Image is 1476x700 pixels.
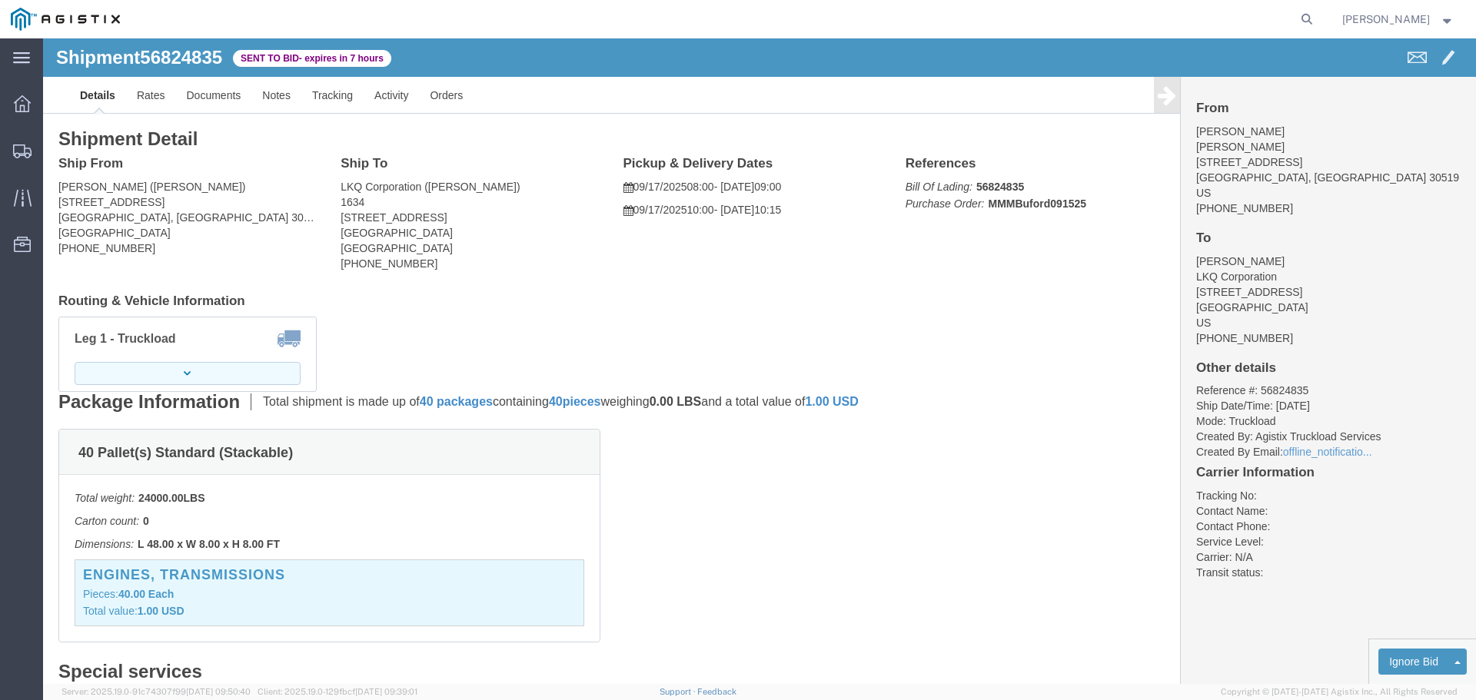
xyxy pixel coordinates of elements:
iframe: FS Legacy Container [43,38,1476,684]
span: Server: 2025.19.0-91c74307f99 [61,687,251,696]
span: Client: 2025.19.0-129fbcf [258,687,417,696]
span: [DATE] 09:39:01 [355,687,417,696]
img: logo [11,8,120,31]
span: [DATE] 09:50:40 [186,687,251,696]
span: Alexander Baetens [1342,11,1430,28]
button: [PERSON_NAME] [1341,10,1455,28]
a: Support [660,687,698,696]
a: Feedback [697,687,736,696]
span: Copyright © [DATE]-[DATE] Agistix Inc., All Rights Reserved [1221,685,1458,698]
